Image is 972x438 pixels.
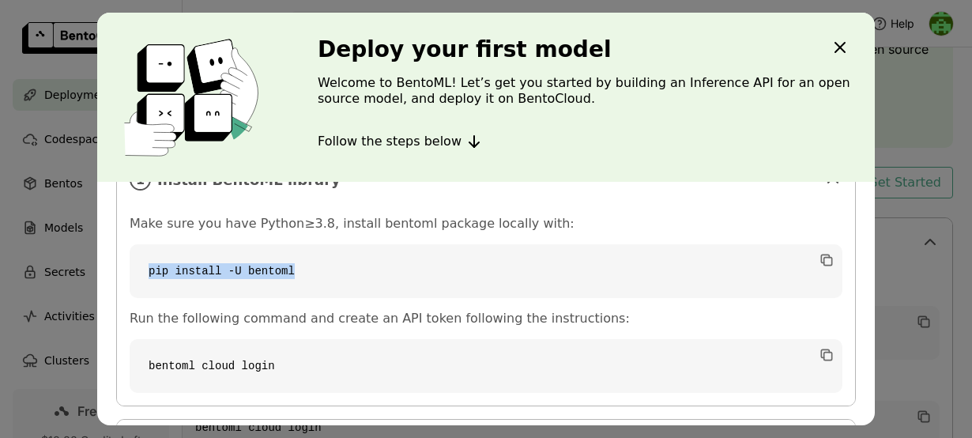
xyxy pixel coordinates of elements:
h3: Deploy your first model [318,37,862,62]
div: Close [831,38,850,60]
span: Follow the steps below [318,134,462,149]
img: cover onboarding [110,38,280,157]
div: dialog [97,13,875,425]
code: pip install -U bentoml [130,244,842,298]
p: Welcome to BentoML! Let’s get you started by building an Inference API for an open source model, ... [318,75,862,107]
p: Make sure you have Python≥3.8, install bentoml package locally with: [130,216,842,232]
p: Run the following command and create an API token following the instructions: [130,311,842,327]
code: bentoml cloud login [130,339,842,393]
